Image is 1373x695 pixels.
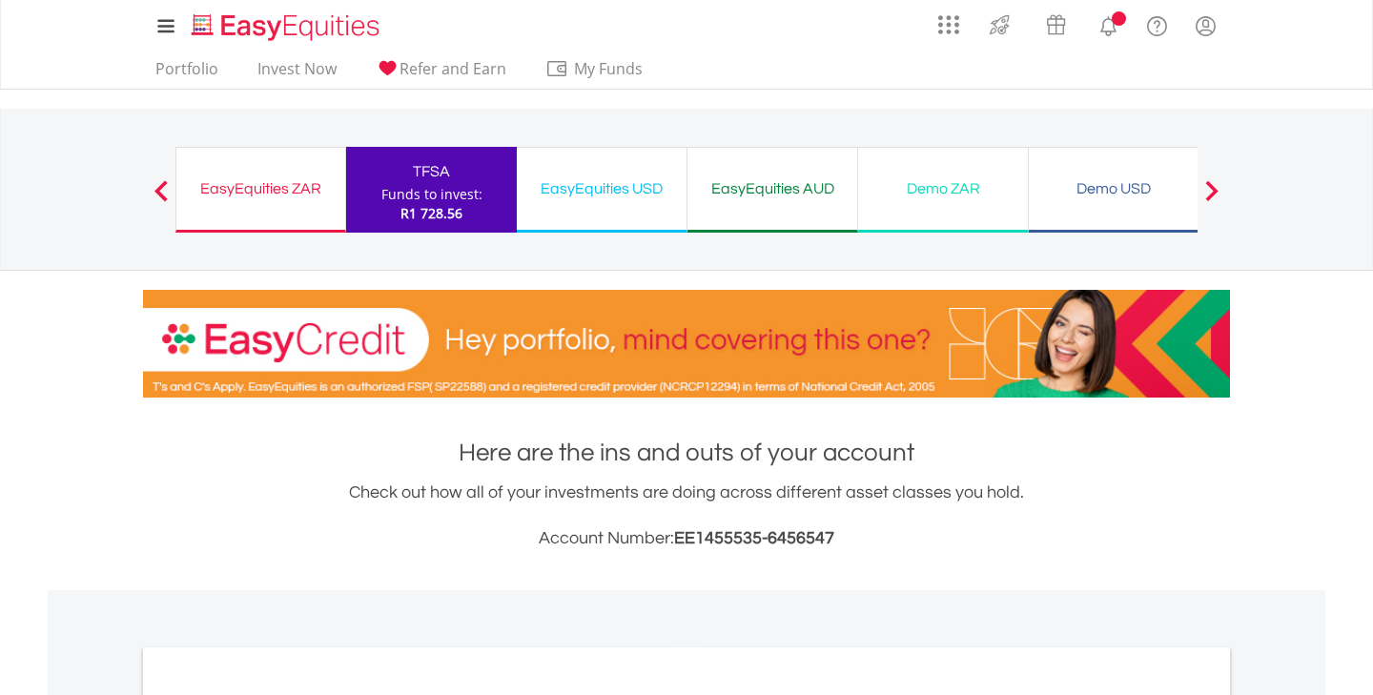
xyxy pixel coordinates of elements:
[143,436,1230,470] h1: Here are the ins and outs of your account
[984,10,1015,40] img: thrive-v2.svg
[545,56,670,81] span: My Funds
[184,5,387,43] a: Home page
[381,185,482,204] div: Funds to invest:
[938,14,959,35] img: grid-menu-icon.svg
[358,158,505,185] div: TFSA
[188,11,387,43] img: EasyEquities_Logo.png
[400,58,506,79] span: Refer and Earn
[148,59,226,89] a: Portfolio
[870,175,1016,202] div: Demo ZAR
[188,175,334,202] div: EasyEquities ZAR
[674,529,834,547] span: EE1455535-6456547
[1181,5,1230,47] a: My Profile
[142,190,180,209] button: Previous
[1040,175,1187,202] div: Demo USD
[1028,5,1084,40] a: Vouchers
[1193,190,1231,209] button: Next
[1133,5,1181,43] a: FAQ's and Support
[143,480,1230,552] div: Check out how all of your investments are doing across different asset classes you hold.
[400,204,462,222] span: R1 728.56
[528,175,675,202] div: EasyEquities USD
[143,525,1230,552] h3: Account Number:
[926,5,972,35] a: AppsGrid
[143,290,1230,398] img: EasyCredit Promotion Banner
[699,175,846,202] div: EasyEquities AUD
[368,59,514,89] a: Refer and Earn
[1040,10,1072,40] img: vouchers-v2.svg
[1084,5,1133,43] a: Notifications
[250,59,344,89] a: Invest Now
